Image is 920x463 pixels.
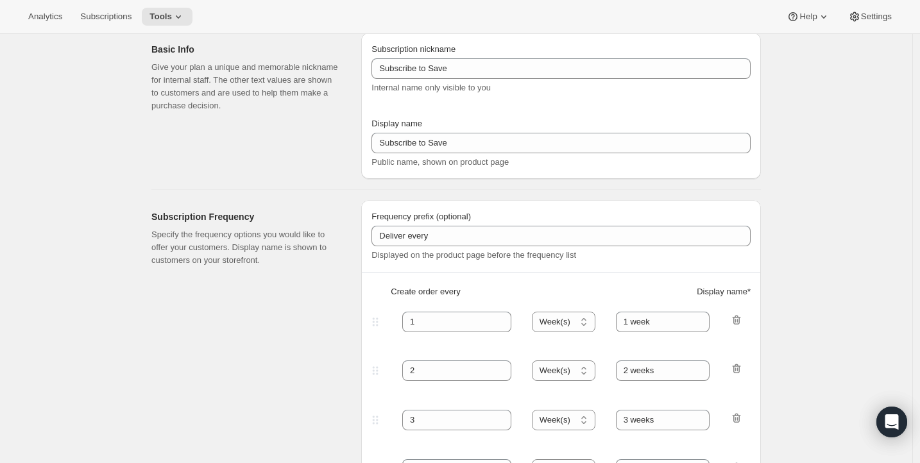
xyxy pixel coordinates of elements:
span: Subscriptions [80,12,132,22]
span: Internal name only visible to you [371,83,491,92]
button: Tools [142,8,192,26]
input: 1 month [616,410,710,430]
p: Give your plan a unique and memorable nickname for internal staff. The other text values are show... [151,61,341,112]
div: Open Intercom Messenger [876,407,907,437]
span: Subscription nickname [371,44,456,54]
span: Displayed on the product page before the frequency list [371,250,576,260]
button: Settings [840,8,899,26]
button: Analytics [21,8,70,26]
span: Create order every [391,285,460,298]
span: Help [799,12,817,22]
input: 1 month [616,312,710,332]
span: Settings [861,12,892,22]
h2: Subscription Frequency [151,210,341,223]
span: Tools [149,12,172,22]
p: Specify the frequency options you would like to offer your customers. Display name is shown to cu... [151,228,341,267]
span: Display name [371,119,422,128]
button: Help [779,8,837,26]
input: Subscribe & Save [371,133,751,153]
input: 1 month [616,360,710,381]
span: Public name, shown on product page [371,157,509,167]
span: Display name * [697,285,751,298]
input: Subscribe & Save [371,58,751,79]
h2: Basic Info [151,43,341,56]
span: Analytics [28,12,62,22]
input: Deliver every [371,226,751,246]
button: Subscriptions [72,8,139,26]
span: Frequency prefix (optional) [371,212,471,221]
